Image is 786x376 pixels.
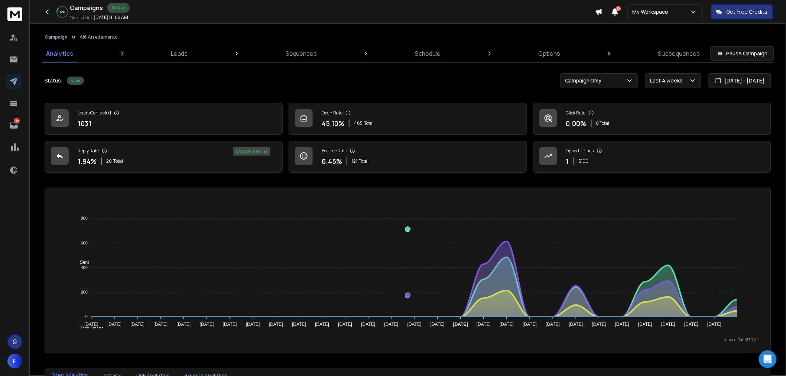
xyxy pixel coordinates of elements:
span: Total [364,120,374,126]
tspan: [DATE] [708,322,722,327]
tspan: [DATE] [246,322,260,327]
p: Subsequences [658,49,700,58]
p: Campaign Only [565,77,605,84]
span: Total Opens [74,326,104,331]
p: Opportunities [566,148,594,154]
tspan: [DATE] [523,322,537,327]
a: Leads Contacted1031 [45,103,283,135]
p: 1 [566,156,569,166]
span: 50 [616,6,621,11]
p: Open Rate [322,110,342,116]
tspan: [DATE] [154,322,168,327]
p: 0.00 % [566,118,587,129]
a: 189 [6,118,21,133]
div: 5 % positive replies [233,147,270,156]
a: Options [534,45,565,62]
p: Status: [45,77,62,84]
tspan: [DATE] [200,322,214,327]
span: Sent [74,260,89,265]
p: Created At: [70,15,92,21]
button: Pause Campaign [711,46,774,61]
tspan: [DATE] [107,322,121,327]
tspan: [DATE] [500,322,514,327]
button: [DATE] - [DATE] [709,73,771,88]
p: 1.94 % [78,156,97,166]
span: Total [113,158,123,164]
p: [DATE] 01:02 AM [94,14,128,20]
a: Analytics [42,45,78,62]
div: Active [67,77,84,85]
tspan: [DATE] [569,322,583,327]
tspan: [DATE] [661,322,675,327]
tspan: [DATE] [223,322,237,327]
tspan: [DATE] [431,322,445,327]
p: Sequences [286,49,317,58]
tspan: [DATE] [384,322,399,327]
a: Reply Rate1.94%20Total5% positive replies [45,141,283,173]
tspan: [DATE] [292,322,306,327]
button: F [7,354,22,369]
p: x-axis : Date(UTC) [57,337,759,343]
p: Ai6 Arredamento [79,34,117,40]
p: Schedule [415,49,441,58]
p: 6.45 % [322,156,342,166]
tspan: [DATE] [615,322,629,327]
p: Leads Contacted [78,110,111,116]
tspan: [DATE] [338,322,353,327]
p: 1031 [78,118,91,129]
a: Click Rate0.00%0 Total [533,103,771,135]
tspan: [DATE] [477,322,491,327]
span: 20 [106,158,112,164]
a: Schedule [410,45,445,62]
tspan: [DATE] [177,322,191,327]
div: Active [107,3,130,13]
p: Reply Rate [78,148,99,154]
tspan: 200 [81,290,88,294]
span: 465 [354,120,363,126]
tspan: [DATE] [685,322,699,327]
tspan: 0 [85,315,88,319]
tspan: [DATE] [453,322,468,327]
a: Subsequences [654,45,705,62]
tspan: 600 [81,241,88,245]
p: Options [539,49,561,58]
tspan: [DATE] [315,322,329,327]
tspan: [DATE] [84,322,98,327]
p: My Workspace [633,8,672,16]
p: 189 [14,118,20,124]
tspan: [DATE] [638,322,652,327]
span: 121 [352,158,357,164]
p: Click Rate [566,110,586,116]
h1: Campaigns [70,3,103,12]
a: Open Rate45.10%465Total [289,103,527,135]
tspan: [DATE] [361,322,376,327]
button: Get Free Credits [711,4,773,19]
p: Analytics [46,49,73,58]
tspan: [DATE] [546,322,560,327]
button: Campaign [45,34,68,40]
tspan: 400 [81,265,88,270]
tspan: [DATE] [131,322,145,327]
tspan: [DATE] [407,322,422,327]
p: 45.10 % [322,118,344,129]
a: Opportunities1$100 [533,141,771,173]
tspan: [DATE] [269,322,283,327]
tspan: 800 [81,216,88,221]
p: Leads [171,49,188,58]
p: $ 100 [579,158,589,164]
a: Bounce Rate6.45%121Total [289,141,527,173]
a: Sequences [281,45,322,62]
div: Open Intercom Messenger [759,350,777,368]
span: Total [359,158,368,164]
tspan: [DATE] [592,322,606,327]
p: Bounce Rate [322,148,347,154]
a: Leads [166,45,192,62]
p: Get Free Credits [727,8,768,16]
p: 0 Total [596,120,610,126]
p: Last 4 weeks [650,77,686,84]
p: 12 % [60,10,65,14]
